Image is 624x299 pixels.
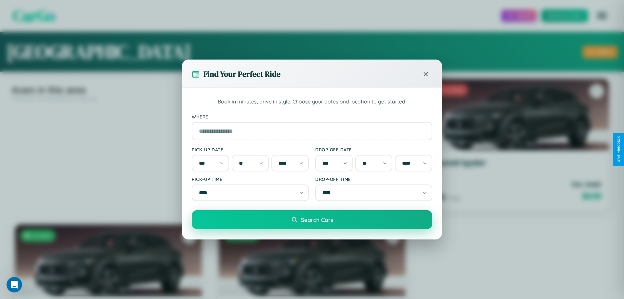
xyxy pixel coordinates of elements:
[192,176,309,182] label: Pick-up Time
[315,176,432,182] label: Drop-off Time
[192,147,309,152] label: Pick-up Date
[315,147,432,152] label: Drop-off Date
[192,98,432,106] p: Book in minutes, drive in style. Choose your dates and location to get started.
[192,210,432,229] button: Search Cars
[203,69,280,79] h3: Find Your Perfect Ride
[301,216,333,223] span: Search Cars
[192,114,432,119] label: Where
